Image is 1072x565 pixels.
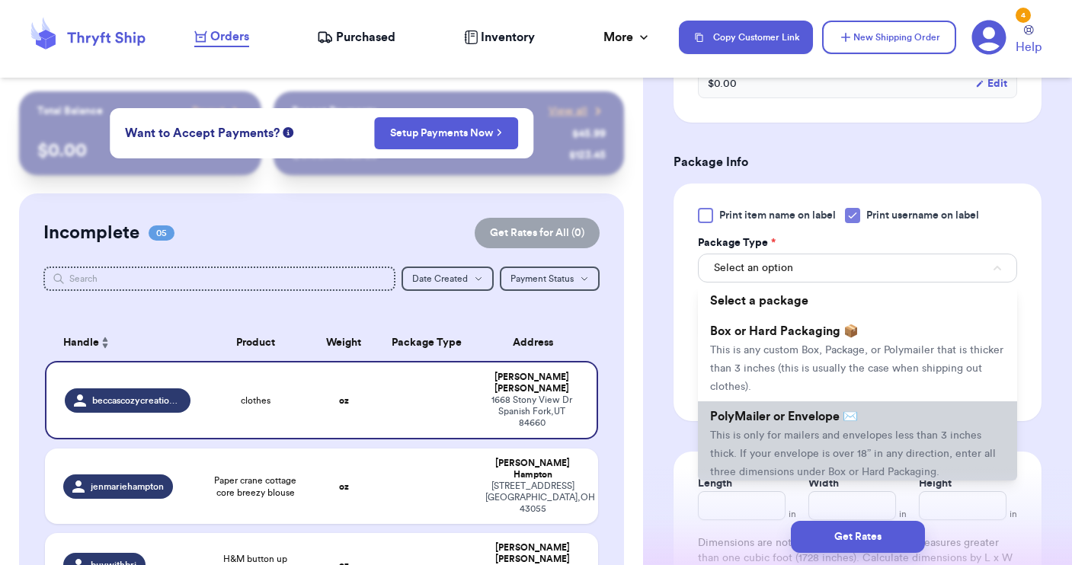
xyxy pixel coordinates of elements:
[485,458,580,480] div: [PERSON_NAME] Hampton
[485,480,580,515] div: [STREET_ADDRESS] [GEOGRAPHIC_DATA] , OH 43055
[92,394,181,407] span: beccascozycreationss
[476,324,598,361] th: Address
[485,394,578,429] div: 1668 Stony View Dr Spanish Fork , UT 84660
[209,474,301,499] span: Paper crane cottage core breezy blouse
[311,324,377,361] th: Weight
[822,21,956,54] button: New Shipping Order
[808,476,839,491] label: Width
[149,225,174,241] span: 05
[549,104,606,119] a: View all
[412,274,468,283] span: Date Created
[63,335,99,351] span: Handle
[698,235,776,251] label: Package Type
[210,27,249,46] span: Orders
[710,430,996,477] span: This is only for mailers and envelopes less than 3 inches thick. If your envelope is over 18” in ...
[710,410,858,423] span: PolyMailer or Envelope ✉️
[317,28,395,46] a: Purchased
[402,267,494,291] button: Date Created
[475,218,600,248] button: Get Rates for All (0)
[125,124,280,142] span: Want to Accept Payments?
[674,153,1042,171] h3: Package Info
[710,295,808,307] span: Select a package
[714,260,793,276] span: Select an option
[698,254,1017,282] button: Select an option
[485,372,578,394] div: [PERSON_NAME] [PERSON_NAME]
[485,542,580,565] div: [PERSON_NAME] [PERSON_NAME]
[194,27,249,47] a: Orders
[43,221,139,245] h2: Incomplete
[91,480,164,493] span: jenmariehampton
[37,104,103,119] p: Total Balance
[679,21,813,54] button: Copy Customer Link
[500,267,600,291] button: Payment Status
[99,334,111,352] button: Sort ascending
[572,126,606,142] div: $ 45.99
[510,274,574,283] span: Payment Status
[698,476,732,491] label: Length
[919,476,952,491] label: Height
[603,28,651,46] div: More
[710,325,859,337] span: Box or Hard Packaging 📦
[719,208,836,223] span: Print item name on label
[390,126,502,141] a: Setup Payments Now
[241,394,270,407] span: clothes
[200,324,310,361] th: Product
[1010,508,1017,520] span: in
[975,76,1007,91] button: Edit
[1016,25,1042,56] a: Help
[569,148,606,163] div: $ 123.45
[192,104,243,119] a: Payout
[971,20,1006,55] a: 4
[336,28,395,46] span: Purchased
[549,104,587,119] span: View all
[43,267,395,291] input: Search
[1016,38,1042,56] span: Help
[192,104,225,119] span: Payout
[789,508,796,520] span: in
[339,482,349,491] strong: oz
[791,521,925,553] button: Get Rates
[464,28,535,46] a: Inventory
[899,508,907,520] span: in
[708,76,737,91] span: $ 0.00
[374,117,518,149] button: Setup Payments Now
[339,396,349,405] strong: oz
[377,324,477,361] th: Package Type
[481,28,535,46] span: Inventory
[1016,8,1031,23] div: 4
[710,345,1003,392] span: This is any custom Box, Package, or Polymailer that is thicker than 3 inches (this is usually the...
[866,208,979,223] span: Print username on label
[292,104,376,119] p: Recent Payments
[37,139,242,163] p: $ 0.00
